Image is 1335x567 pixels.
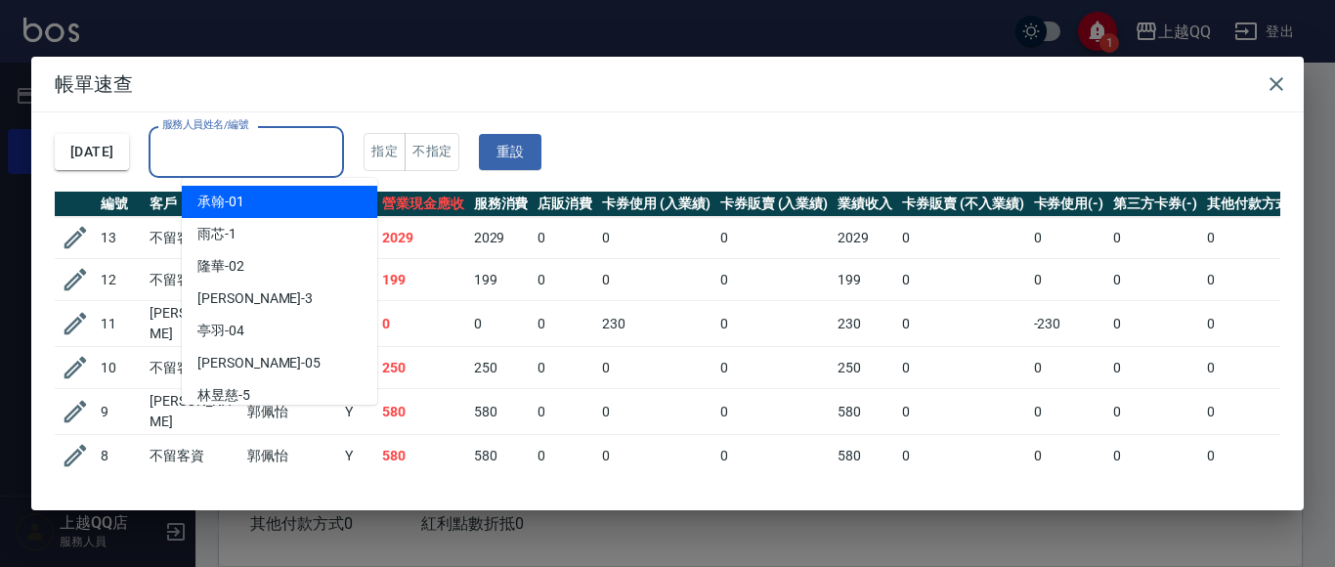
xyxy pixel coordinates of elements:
button: 不指定 [405,133,459,171]
td: 0 [897,259,1028,301]
button: [DATE] [55,134,129,170]
th: 卡券販賣 (入業績) [715,192,834,217]
th: 編號 [96,192,145,217]
td: [PERSON_NAME] [145,389,242,435]
td: 0 [533,435,597,477]
td: 0 [1029,217,1109,259]
td: 250 [833,347,897,389]
td: 0 [897,389,1028,435]
td: 0 [1202,301,1310,347]
td: 0 [1202,435,1310,477]
td: 0 [469,301,534,347]
td: 0 [1029,259,1109,301]
td: 0 [715,389,834,435]
th: 營業現金應收 [377,192,469,217]
h2: 帳單速查 [31,57,1304,111]
button: 重設 [479,134,541,170]
td: 0 [597,435,715,477]
td: 0 [533,301,597,347]
td: 2029 [469,217,534,259]
td: [PERSON_NAME] [145,301,242,347]
td: 199 [469,259,534,301]
th: 服務消費 [469,192,534,217]
th: 其他付款方式(-) [1202,192,1310,217]
td: 12 [96,259,145,301]
td: 580 [833,389,897,435]
td: 0 [597,347,715,389]
td: 10 [96,347,145,389]
th: 店販消費 [533,192,597,217]
th: 卡券使用(-) [1029,192,1109,217]
span: 隆華 -02 [197,256,244,277]
th: 第三方卡券(-) [1108,192,1202,217]
td: 不留客資 [145,217,242,259]
th: 業績收入 [833,192,897,217]
td: 230 [597,301,715,347]
td: 不留客資 [145,259,242,301]
td: 0 [597,259,715,301]
td: 199 [377,259,469,301]
td: 0 [1202,389,1310,435]
td: 580 [469,389,534,435]
td: 580 [377,435,469,477]
td: 0 [1108,259,1202,301]
td: 199 [833,259,897,301]
td: 13 [96,217,145,259]
td: 2029 [377,217,469,259]
td: 11 [96,301,145,347]
td: 郭佩怡 [242,435,340,477]
td: 0 [1108,217,1202,259]
td: 0 [1029,389,1109,435]
td: 0 [1108,389,1202,435]
td: 0 [1108,301,1202,347]
td: 不留客資 [145,347,242,389]
span: 承翰 -01 [197,192,244,212]
td: 0 [715,301,834,347]
td: 0 [533,259,597,301]
th: 客戶 [145,192,242,217]
td: 0 [597,217,715,259]
td: 580 [833,435,897,477]
td: 0 [533,347,597,389]
td: 0 [897,217,1028,259]
td: 250 [469,347,534,389]
td: 0 [897,347,1028,389]
td: -230 [1029,301,1109,347]
td: 0 [1108,435,1202,477]
td: 0 [897,301,1028,347]
td: Y [340,389,377,435]
span: [PERSON_NAME] -3 [197,288,313,309]
span: 雨芯 -1 [197,224,237,244]
td: 250 [377,347,469,389]
td: 0 [1202,347,1310,389]
td: 580 [469,435,534,477]
th: 卡券使用 (入業績) [597,192,715,217]
td: 0 [715,259,834,301]
button: 指定 [364,133,406,171]
td: 9 [96,389,145,435]
td: 0 [1029,347,1109,389]
td: 0 [1029,435,1109,477]
td: 0 [533,217,597,259]
td: Y [340,435,377,477]
td: 郭佩怡 [242,389,340,435]
label: 服務人員姓名/編號 [162,117,248,132]
td: 0 [597,389,715,435]
td: 230 [833,301,897,347]
td: 0 [1108,347,1202,389]
td: 0 [1202,217,1310,259]
td: 0 [897,435,1028,477]
td: 0 [533,389,597,435]
th: 卡券販賣 (不入業績) [897,192,1028,217]
td: 0 [715,217,834,259]
td: 0 [715,347,834,389]
td: 不留客資 [145,435,242,477]
span: 亭羽 -04 [197,321,244,341]
td: 0 [715,435,834,477]
td: 580 [377,389,469,435]
td: 8 [96,435,145,477]
td: 0 [377,301,469,347]
td: 0 [1202,259,1310,301]
span: 林昱慈 -5 [197,385,250,406]
td: 2029 [833,217,897,259]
